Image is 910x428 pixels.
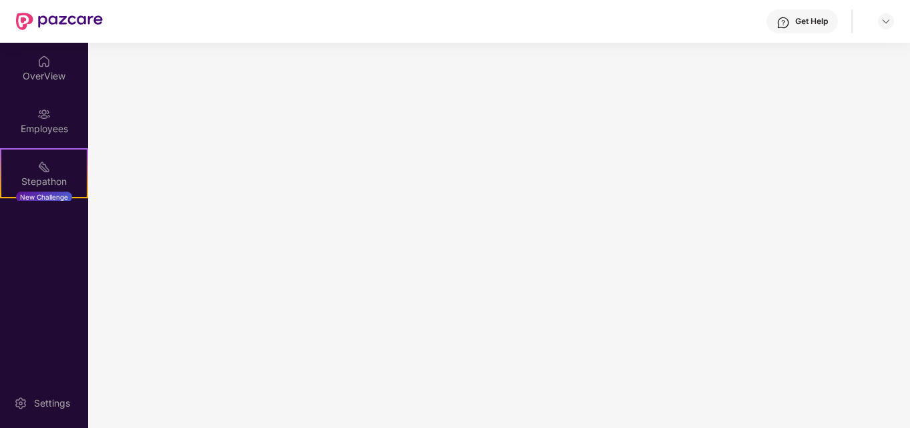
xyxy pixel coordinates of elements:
[37,160,51,174] img: svg+xml;base64,PHN2ZyB4bWxucz0iaHR0cDovL3d3dy53My5vcmcvMjAwMC9zdmciIHdpZHRoPSIyMSIgaGVpZ2h0PSIyMC...
[16,13,103,30] img: New Pazcare Logo
[795,16,828,27] div: Get Help
[1,175,87,188] div: Stepathon
[14,397,27,410] img: svg+xml;base64,PHN2ZyBpZD0iU2V0dGluZy0yMHgyMCIgeG1sbnM9Imh0dHA6Ly93d3cudzMub3JnLzIwMDAvc3ZnIiB3aW...
[777,16,790,29] img: svg+xml;base64,PHN2ZyBpZD0iSGVscC0zMngzMiIgeG1sbnM9Imh0dHA6Ly93d3cudzMub3JnLzIwMDAvc3ZnIiB3aWR0aD...
[30,397,74,410] div: Settings
[16,192,72,202] div: New Challenge
[37,108,51,121] img: svg+xml;base64,PHN2ZyBpZD0iRW1wbG95ZWVzIiB4bWxucz0iaHR0cDovL3d3dy53My5vcmcvMjAwMC9zdmciIHdpZHRoPS...
[37,55,51,68] img: svg+xml;base64,PHN2ZyBpZD0iSG9tZSIgeG1sbnM9Imh0dHA6Ly93d3cudzMub3JnLzIwMDAvc3ZnIiB3aWR0aD0iMjAiIG...
[881,16,891,27] img: svg+xml;base64,PHN2ZyBpZD0iRHJvcGRvd24tMzJ4MzIiIHhtbG5zPSJodHRwOi8vd3d3LnczLm9yZy8yMDAwL3N2ZyIgd2...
